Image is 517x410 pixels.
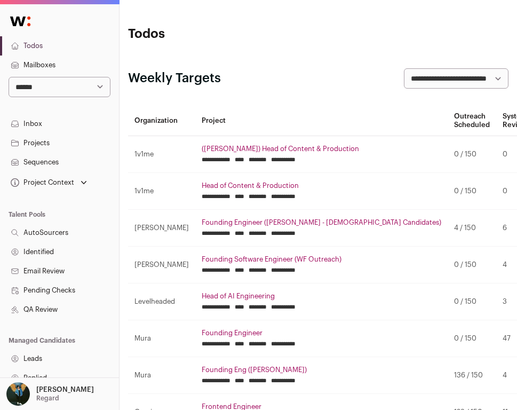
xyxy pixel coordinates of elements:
td: 136 / 150 [448,357,496,394]
td: 0 / 150 [448,320,496,357]
td: [PERSON_NAME] [128,210,195,247]
a: Founding Software Engineer (WF Outreach) [202,255,441,264]
p: Regard [36,394,59,403]
button: Open dropdown [9,175,89,190]
div: Project Context [9,178,74,187]
th: Project [195,106,448,136]
td: Levelheaded [128,283,195,320]
p: [PERSON_NAME] [36,385,94,394]
td: Mura [128,320,195,357]
th: Outreach Scheduled [448,106,496,136]
a: ([PERSON_NAME]) Head of Content & Production [202,145,441,153]
img: 12031951-medium_jpg [6,382,30,406]
a: Head of AI Engineering [202,292,441,301]
td: Mura [128,357,195,394]
td: 0 / 150 [448,283,496,320]
button: Open dropdown [4,382,96,406]
a: Founding Engineer ([PERSON_NAME] - [DEMOGRAPHIC_DATA] Candidates) [202,218,441,227]
td: 0 / 150 [448,173,496,210]
a: Founding Eng ([PERSON_NAME]) [202,366,441,374]
h2: Weekly Targets [128,70,221,87]
td: 4 / 150 [448,210,496,247]
a: Head of Content & Production [202,182,441,190]
h1: Todos [128,26,255,43]
td: 1v1me [128,173,195,210]
img: Wellfound [4,11,36,32]
td: 1v1me [128,136,195,173]
td: 0 / 150 [448,136,496,173]
td: 0 / 150 [448,247,496,283]
th: Organization [128,106,195,136]
a: Founding Engineer [202,329,441,337]
td: [PERSON_NAME] [128,247,195,283]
